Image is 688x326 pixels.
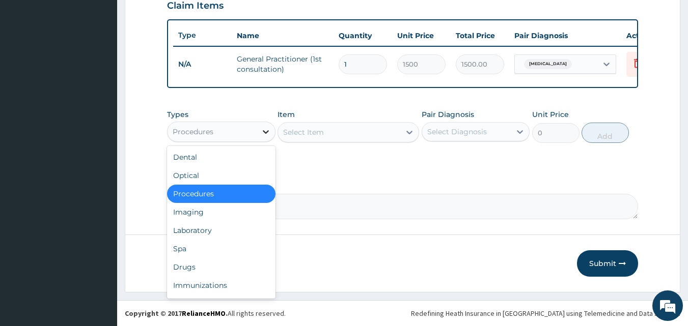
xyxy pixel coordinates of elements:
div: Dental [167,148,276,166]
div: Chat with us now [53,57,171,70]
th: Unit Price [392,25,451,46]
img: d_794563401_company_1708531726252_794563401 [19,51,41,76]
div: Laboratory [167,221,276,240]
a: RelianceHMO [182,309,226,318]
div: Minimize live chat window [167,5,191,29]
div: Immunizations [167,276,276,294]
div: Drugs [167,258,276,276]
th: Name [232,25,334,46]
footer: All rights reserved. [117,300,688,326]
span: We're online! [59,98,141,201]
button: Add [582,123,629,143]
textarea: Type your message and hit 'Enter' [5,218,194,253]
div: Select Item [283,127,324,137]
th: Actions [621,25,672,46]
th: Pair Diagnosis [509,25,621,46]
label: Types [167,110,188,119]
label: Item [278,109,295,120]
div: Procedures [167,185,276,203]
label: Comment [167,180,639,188]
div: Select Diagnosis [427,127,487,137]
div: Redefining Heath Insurance in [GEOGRAPHIC_DATA] using Telemedicine and Data Science! [411,308,680,318]
div: Spa [167,240,276,258]
div: Others [167,294,276,313]
th: Quantity [334,25,392,46]
div: Procedures [173,127,213,137]
label: Unit Price [532,109,569,120]
td: General Practitioner (1st consultation) [232,49,334,79]
button: Submit [577,250,638,277]
div: Optical [167,166,276,185]
div: Imaging [167,203,276,221]
td: N/A [173,55,232,74]
strong: Copyright © 2017 . [125,309,228,318]
th: Total Price [451,25,509,46]
label: Pair Diagnosis [422,109,474,120]
h3: Claim Items [167,1,224,12]
th: Type [173,26,232,45]
span: [MEDICAL_DATA] [524,59,572,69]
